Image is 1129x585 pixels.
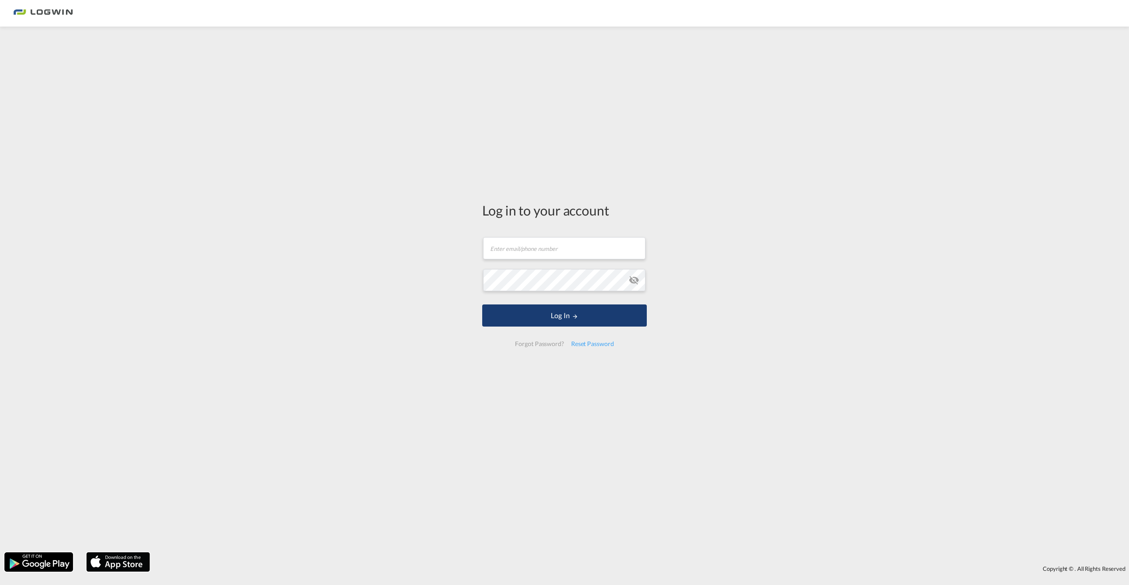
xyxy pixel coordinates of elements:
img: apple.png [85,551,151,573]
div: Forgot Password? [511,336,567,352]
button: LOGIN [482,304,647,327]
div: Log in to your account [482,201,647,219]
md-icon: icon-eye-off [629,275,639,285]
img: google.png [4,551,74,573]
div: Reset Password [568,336,618,352]
img: bc73a0e0d8c111efacd525e4c8ad7d32.png [13,4,73,23]
div: Copyright © . All Rights Reserved [154,561,1129,576]
input: Enter email/phone number [483,237,645,259]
